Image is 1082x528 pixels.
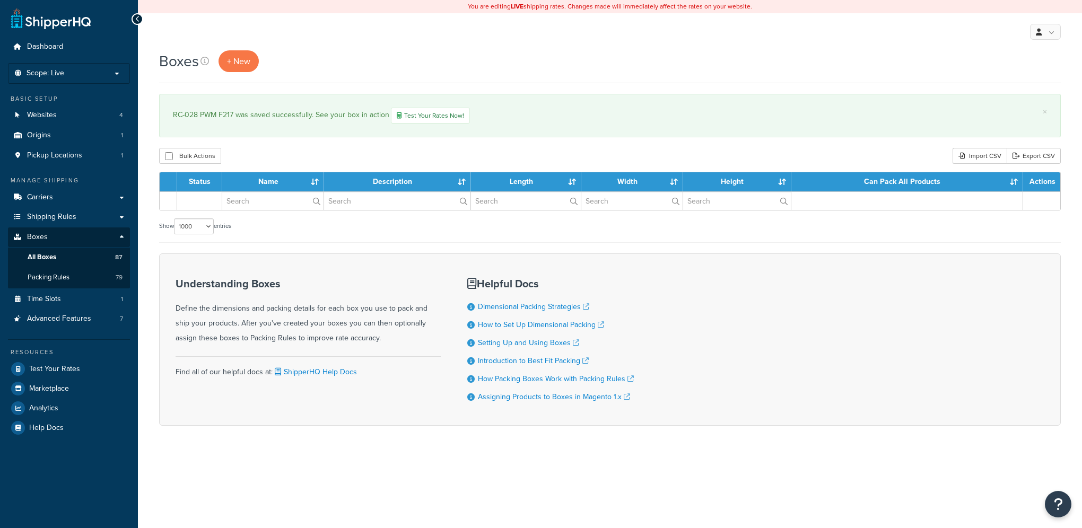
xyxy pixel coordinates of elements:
[159,51,199,72] h1: Boxes
[324,192,470,210] input: Search
[115,253,123,262] span: 87
[28,273,69,282] span: Packing Rules
[27,111,57,120] span: Websites
[11,8,91,29] a: ShipperHQ Home
[173,108,1047,124] div: RC-028 PWM F217 was saved successfully. See your box in action
[1007,148,1061,164] a: Export CSV
[29,404,58,413] span: Analytics
[222,172,324,191] th: Name
[8,126,130,145] li: Origins
[121,151,123,160] span: 1
[27,295,61,304] span: Time Slots
[121,295,123,304] span: 1
[8,207,130,227] a: Shipping Rules
[27,131,51,140] span: Origins
[28,253,56,262] span: All Boxes
[8,176,130,185] div: Manage Shipping
[159,218,231,234] label: Show entries
[471,172,581,191] th: Length
[478,337,579,348] a: Setting Up and Using Boxes
[27,314,91,323] span: Advanced Features
[8,37,130,57] a: Dashboard
[683,192,791,210] input: Search
[8,268,130,287] a: Packing Rules 79
[8,309,130,329] li: Advanced Features
[478,301,589,312] a: Dimensional Packing Strategies
[1023,172,1060,191] th: Actions
[8,146,130,165] a: Pickup Locations 1
[177,172,222,191] th: Status
[8,105,130,125] a: Websites 4
[8,248,130,267] a: All Boxes 87
[8,379,130,398] a: Marketplace
[478,319,604,330] a: How to Set Up Dimensional Packing
[8,289,130,309] a: Time Slots 1
[8,227,130,247] a: Boxes
[116,273,123,282] span: 79
[176,278,441,346] div: Define the dimensions and packing details for each box you use to pack and ship your products. Af...
[478,355,589,366] a: Introduction to Best Fit Packing
[27,69,64,78] span: Scope: Live
[8,348,130,357] div: Resources
[159,148,221,164] button: Bulk Actions
[27,151,82,160] span: Pickup Locations
[8,359,130,379] a: Test Your Rates
[478,391,630,402] a: Assigning Products to Boxes in Magento 1.x
[27,42,63,51] span: Dashboard
[8,105,130,125] li: Websites
[8,146,130,165] li: Pickup Locations
[29,365,80,374] span: Test Your Rates
[8,399,130,418] a: Analytics
[29,424,64,433] span: Help Docs
[119,111,123,120] span: 4
[8,227,130,288] li: Boxes
[120,314,123,323] span: 7
[174,218,214,234] select: Showentries
[8,188,130,207] a: Carriers
[8,418,130,437] a: Help Docs
[8,94,130,103] div: Basic Setup
[8,126,130,145] a: Origins 1
[27,213,76,222] span: Shipping Rules
[1045,491,1071,517] button: Open Resource Center
[471,192,581,210] input: Search
[176,356,441,380] div: Find all of our helpful docs at:
[8,289,130,309] li: Time Slots
[683,172,791,191] th: Height
[219,50,259,72] a: + New
[222,192,324,210] input: Search
[8,309,130,329] a: Advanced Features 7
[953,148,1007,164] div: Import CSV
[8,248,130,267] li: All Boxes
[273,366,357,377] a: ShipperHQ Help Docs
[478,373,634,384] a: How Packing Boxes Work with Packing Rules
[467,278,634,289] h3: Helpful Docs
[791,172,1023,191] th: Can Pack All Products
[581,172,683,191] th: Width
[176,278,441,289] h3: Understanding Boxes
[391,108,470,124] a: Test Your Rates Now!
[8,268,130,287] li: Packing Rules
[27,193,53,202] span: Carriers
[324,172,471,191] th: Description
[227,55,250,67] span: + New
[29,384,69,393] span: Marketplace
[511,2,523,11] b: LIVE
[121,131,123,140] span: 1
[27,233,48,242] span: Boxes
[1043,108,1047,116] a: ×
[581,192,683,210] input: Search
